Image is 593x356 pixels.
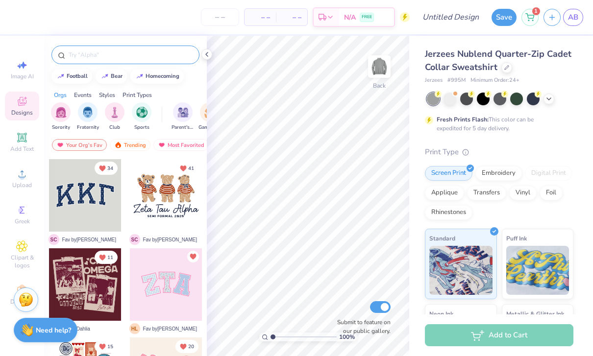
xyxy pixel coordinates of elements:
[123,91,152,99] div: Print Types
[429,233,455,243] span: Standard
[437,115,557,133] div: This color can be expedited for 5 day delivery.
[62,325,90,332] span: Fav by Dahlia
[146,73,179,79] div: homecoming
[425,186,464,200] div: Applique
[99,91,115,99] div: Styles
[132,102,151,131] div: filter for Sports
[55,107,67,118] img: Sorority Image
[136,107,148,118] img: Sports Image
[143,325,197,332] span: Fav by [PERSON_NAME]
[509,186,537,200] div: Vinyl
[105,102,124,131] div: filter for Club
[51,102,71,131] button: filter button
[11,109,33,117] span: Designs
[143,236,197,243] span: Fav by [PERSON_NAME]
[475,166,522,181] div: Embroidery
[563,9,583,26] a: AB
[77,102,99,131] button: filter button
[74,91,92,99] div: Events
[111,73,123,79] div: bear
[425,146,573,158] div: Print Type
[15,217,30,225] span: Greek
[177,107,189,118] img: Parent's Weekend Image
[362,14,372,21] span: FREE
[506,233,527,243] span: Puff Ink
[36,326,71,335] strong: Need help?
[129,234,140,245] span: S C
[198,102,221,131] button: filter button
[130,69,184,84] button: homecoming
[370,57,389,76] img: Back
[52,139,107,151] div: Your Org's Fav
[57,73,65,79] img: trend_line.gif
[437,116,489,123] strong: Fresh Prints Flash:
[101,73,109,79] img: trend_line.gif
[105,102,124,131] button: filter button
[51,102,71,131] div: filter for Sorority
[49,234,59,245] span: S C
[52,124,70,131] span: Sorority
[250,12,270,23] span: – –
[129,323,140,334] span: H L
[470,76,519,85] span: Minimum Order: 24 +
[77,102,99,131] div: filter for Fraternity
[51,69,92,84] button: football
[153,139,209,151] div: Most Favorited
[109,107,120,118] img: Club Image
[12,181,32,189] span: Upload
[447,76,466,85] span: # 995M
[415,7,487,27] input: Untitled Design
[506,309,564,319] span: Metallic & Glitter Ink
[172,102,194,131] div: filter for Parent's Weekend
[204,107,216,118] img: Game Day Image
[532,7,540,15] span: 1
[332,318,391,335] label: Submit to feature on our public gallery.
[134,124,149,131] span: Sports
[425,166,472,181] div: Screen Print
[568,12,578,23] span: AB
[429,246,493,295] img: Standard
[373,81,386,90] div: Back
[506,246,569,295] img: Puff Ink
[158,142,166,148] img: most_fav.gif
[10,145,34,153] span: Add Text
[56,142,64,148] img: most_fav.gif
[198,102,221,131] div: filter for Game Day
[201,8,239,26] input: – –
[110,139,150,151] div: Trending
[11,72,34,80] span: Image AI
[132,102,151,131] button: filter button
[172,124,194,131] span: Parent's Weekend
[339,332,355,341] span: 100 %
[82,107,93,118] img: Fraternity Image
[5,254,39,269] span: Clipart & logos
[109,124,120,131] span: Club
[68,50,193,60] input: Try "Alpha"
[96,69,127,84] button: bear
[492,9,517,26] button: Save
[172,102,194,131] button: filter button
[525,166,572,181] div: Digital Print
[344,12,356,23] span: N/A
[198,124,221,131] span: Game Day
[467,186,506,200] div: Transfers
[54,91,67,99] div: Orgs
[540,186,563,200] div: Foil
[10,298,34,306] span: Decorate
[77,124,99,131] span: Fraternity
[114,142,122,148] img: trending.gif
[425,205,472,220] div: Rhinestones
[425,48,571,73] span: Jerzees Nublend Quarter-Zip Cadet Collar Sweatshirt
[62,236,116,243] span: Fav by [PERSON_NAME]
[429,309,453,319] span: Neon Ink
[136,73,144,79] img: trend_line.gif
[67,73,88,79] div: football
[425,76,443,85] span: Jerzees
[282,12,301,23] span: – –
